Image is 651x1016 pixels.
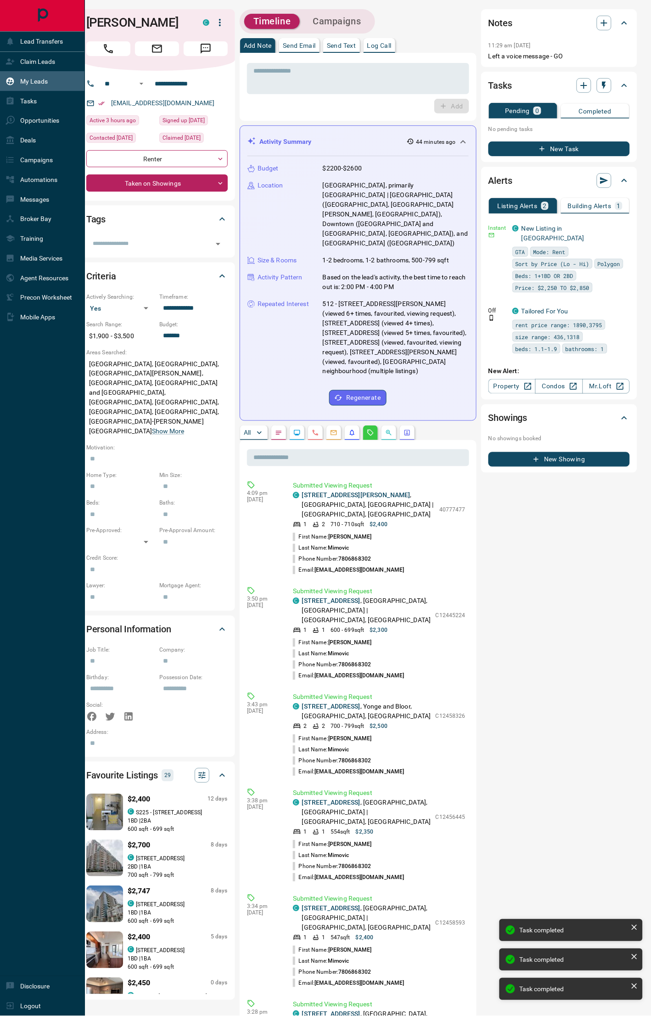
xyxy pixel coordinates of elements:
[293,533,372,541] p: First Name:
[323,164,362,173] p: $2200-$2600
[516,259,589,268] span: Sort by Price (Lo - Hi)
[348,429,356,437] svg: Listing Alerts
[86,499,155,507] p: Beds:
[128,809,134,815] div: condos.ca
[128,817,228,825] p: 1 BD | 2 BA
[128,978,151,989] p: $2,450
[367,429,374,437] svg: Requests
[315,874,404,881] span: [EMAIL_ADDRESS][DOMAIN_NAME]
[488,379,536,394] a: Property
[128,794,151,805] p: $2,400
[516,332,580,341] span: size range: 436,1318
[315,980,404,987] span: [EMAIL_ADDRESS][DOMAIN_NAME]
[128,932,151,943] p: $2,400
[86,646,155,654] p: Job Title:
[293,481,466,491] p: Submitted Viewing Request
[77,886,133,923] img: Favourited listing
[80,932,129,969] img: Favourited listing
[90,133,133,142] span: Contacted [DATE]
[86,728,228,737] p: Address:
[244,14,300,29] button: Timeline
[86,329,155,344] p: $1,900 - $3,500
[159,646,228,654] p: Company:
[86,301,155,316] div: Yes
[128,917,228,925] p: 600 sqft - 699 sqft
[293,768,404,776] p: Email:
[247,497,279,503] p: [DATE]
[159,133,228,146] div: Wed Oct 01 2025
[315,673,404,679] span: [EMAIL_ADDRESS][DOMAIN_NAME]
[86,622,171,637] h2: Personal Information
[211,933,228,941] p: 5 days
[159,115,228,128] div: Sat Mar 09 2024
[516,247,525,256] span: GTA
[488,42,531,49] p: 11:29 am [DATE]
[323,181,469,248] p: [GEOGRAPHIC_DATA], primarily [GEOGRAPHIC_DATA] | [GEOGRAPHIC_DATA] ([GEOGRAPHIC_DATA], [GEOGRAPHI...
[328,958,349,965] span: Mimovic
[533,247,566,256] span: Mode: Rent
[86,320,155,329] p: Search Range:
[247,903,279,910] p: 3:34 pm
[293,587,466,596] p: Submitted Viewing Request
[293,544,349,552] p: Last Name:
[488,16,512,30] h2: Notes
[86,884,228,925] a: Favourited listing$2,7478 dayscondos.ca[STREET_ADDRESS]1BD |1BA600 sqft - 699 sqft
[566,344,604,353] span: bathrooms: 1
[328,841,371,848] span: [PERSON_NAME]
[488,315,495,321] svg: Push Notification Only
[159,293,228,301] p: Timeframe:
[211,887,228,895] p: 8 days
[247,708,279,715] p: [DATE]
[328,747,349,753] span: Mimovic
[322,521,325,529] p: 2
[338,662,371,668] span: 7806868302
[304,521,307,529] p: 1
[302,596,431,625] p: , [GEOGRAPHIC_DATA], [GEOGRAPHIC_DATA] | [GEOGRAPHIC_DATA], [GEOGRAPHIC_DATA]
[583,379,630,394] a: Mr.Loft
[512,308,519,314] div: condos.ca
[293,851,349,860] p: Last Name:
[436,813,466,822] p: C12456445
[86,527,155,535] p: Pre-Approved:
[293,650,349,658] p: Last Name:
[329,390,387,406] button: Regenerate
[163,116,205,125] span: Signed up [DATE]
[370,521,388,529] p: $2,400
[136,901,185,909] p: [STREET_ADDRESS]
[128,901,134,907] div: condos.ca
[535,108,539,114] p: 0
[244,430,251,436] p: All
[327,42,356,49] p: Send Text
[98,100,105,107] svg: Email Verified
[304,934,307,942] p: 1
[293,789,466,798] p: Submitted Viewing Request
[247,1009,279,1016] p: 3:28 pm
[247,602,279,609] p: [DATE]
[488,407,630,429] div: Showings
[516,283,589,292] span: Price: $2,250 TO $2,850
[184,41,228,56] span: Message
[86,115,155,128] div: Mon Oct 13 2025
[293,874,404,882] p: Email:
[128,963,228,971] p: 600 sqft - 699 sqft
[86,701,155,709] p: Social:
[136,947,185,955] p: [STREET_ADDRESS]
[136,78,147,89] button: Open
[617,203,621,209] p: 1
[128,886,151,897] p: $2,747
[152,427,184,437] button: Show More
[330,429,337,437] svg: Emails
[86,930,228,971] a: Favourited listing$2,4005 dayscondos.ca[STREET_ADDRESS]1BD |1BA600 sqft - 699 sqft
[86,471,155,480] p: Home Type:
[328,736,371,742] span: [PERSON_NAME]
[488,142,630,156] button: New Task
[293,692,466,702] p: Submitted Viewing Request
[86,682,148,697] input: Choose date
[516,271,573,280] span: Beds: 1+1BD OR 2BD
[315,769,404,775] span: [EMAIL_ADDRESS][DOMAIN_NAME]
[322,626,325,635] p: 1
[293,735,372,743] p: First Name:
[488,173,512,188] h2: Alerts
[86,765,228,787] div: Favourite Listings29
[322,722,325,731] p: 2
